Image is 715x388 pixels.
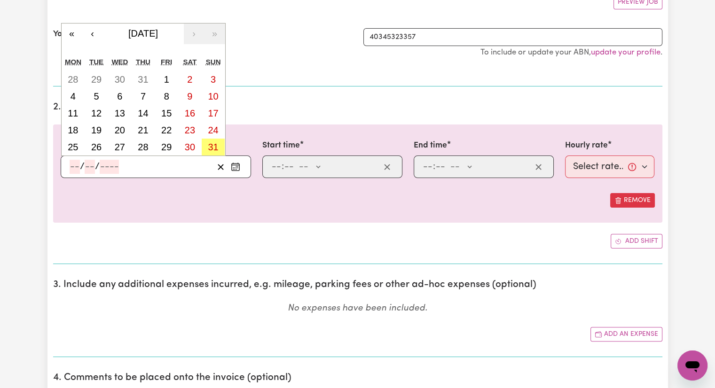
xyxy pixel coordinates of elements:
button: August 14, 2025 [132,105,155,122]
abbr: August 11, 2025 [68,108,78,118]
button: August 29, 2025 [155,139,178,155]
input: -- [435,160,446,174]
button: August 22, 2025 [155,122,178,139]
button: Add another expense [590,327,662,341]
button: August 2, 2025 [178,71,202,88]
abbr: Sunday [206,58,221,66]
abbr: August 21, 2025 [138,125,148,135]
input: ---- [100,160,119,174]
abbr: August 29, 2025 [161,142,172,152]
button: August 23, 2025 [178,122,202,139]
button: July 30, 2025 [108,71,132,88]
abbr: August 16, 2025 [185,108,195,118]
small: To include or update your ABN, . [480,48,662,56]
iframe: Button to launch messaging window [677,350,707,380]
abbr: August 14, 2025 [138,108,148,118]
abbr: Wednesday [111,58,128,66]
button: › [184,23,204,44]
button: August 4, 2025 [62,88,85,105]
abbr: Thursday [136,58,150,66]
span: / [95,162,100,172]
abbr: August 10, 2025 [208,91,218,101]
button: August 5, 2025 [85,88,108,105]
abbr: August 31, 2025 [208,142,218,152]
button: August 16, 2025 [178,105,202,122]
abbr: July 29, 2025 [91,74,102,85]
abbr: August 27, 2025 [115,142,125,152]
abbr: August 17, 2025 [208,108,218,118]
button: Clear date [213,160,228,174]
h2: 3. Include any additional expenses incurred, e.g. mileage, parking fees or other ad-hoc expenses ... [53,279,662,291]
button: Remove this shift [610,193,655,208]
button: Enter the date of care work [228,160,243,174]
abbr: July 31, 2025 [138,74,148,85]
abbr: August 20, 2025 [115,125,125,135]
abbr: August 3, 2025 [211,74,216,85]
em: No expenses have been included. [288,304,427,313]
button: August 10, 2025 [202,88,225,105]
input: -- [423,160,433,174]
button: August 12, 2025 [85,105,108,122]
label: Hourly rate [565,140,608,152]
input: -- [85,160,95,174]
button: August 1, 2025 [155,71,178,88]
input: -- [271,160,282,174]
button: August 31, 2025 [202,139,225,155]
abbr: August 5, 2025 [94,91,99,101]
button: August 9, 2025 [178,88,202,105]
button: August 18, 2025 [62,122,85,139]
button: August 20, 2025 [108,122,132,139]
button: August 7, 2025 [132,88,155,105]
abbr: August 6, 2025 [117,91,122,101]
abbr: August 4, 2025 [71,91,76,101]
button: July 28, 2025 [62,71,85,88]
button: August 11, 2025 [62,105,85,122]
button: [DATE] [103,23,184,44]
button: August 21, 2025 [132,122,155,139]
button: August 27, 2025 [108,139,132,155]
button: August 3, 2025 [202,71,225,88]
h2: 4. Comments to be placed onto the invoice (optional) [53,372,662,384]
abbr: August 23, 2025 [185,125,195,135]
abbr: July 30, 2025 [115,74,125,85]
abbr: August 19, 2025 [91,125,102,135]
abbr: August 18, 2025 [68,125,78,135]
button: July 31, 2025 [132,71,155,88]
button: August 13, 2025 [108,105,132,122]
input: -- [70,160,80,174]
button: August 15, 2025 [155,105,178,122]
abbr: August 26, 2025 [91,142,102,152]
h2: 2. Enter the details of your shift(s) [53,101,662,113]
abbr: Friday [161,58,172,66]
button: August 24, 2025 [202,122,225,139]
label: Your ABN [53,28,88,40]
button: August 6, 2025 [108,88,132,105]
abbr: August 1, 2025 [164,74,169,85]
span: : [282,162,284,172]
abbr: August 15, 2025 [161,108,172,118]
button: August 19, 2025 [85,122,108,139]
abbr: July 28, 2025 [68,74,78,85]
input: -- [284,160,294,174]
abbr: August 25, 2025 [68,142,78,152]
abbr: August 12, 2025 [91,108,102,118]
button: Add another shift [611,234,662,248]
abbr: August 8, 2025 [164,91,169,101]
button: August 28, 2025 [132,139,155,155]
abbr: August 28, 2025 [138,142,148,152]
span: / [80,162,85,172]
button: « [62,23,82,44]
button: August 26, 2025 [85,139,108,155]
abbr: August 7, 2025 [141,91,146,101]
abbr: August 13, 2025 [115,108,125,118]
a: update your profile [591,48,660,56]
abbr: August 22, 2025 [161,125,172,135]
label: End time [414,140,447,152]
button: August 17, 2025 [202,105,225,122]
label: Start time [262,140,300,152]
label: Date of care work [61,140,129,152]
span: : [433,162,435,172]
abbr: August 24, 2025 [208,125,218,135]
abbr: Monday [65,58,81,66]
abbr: Tuesday [89,58,103,66]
